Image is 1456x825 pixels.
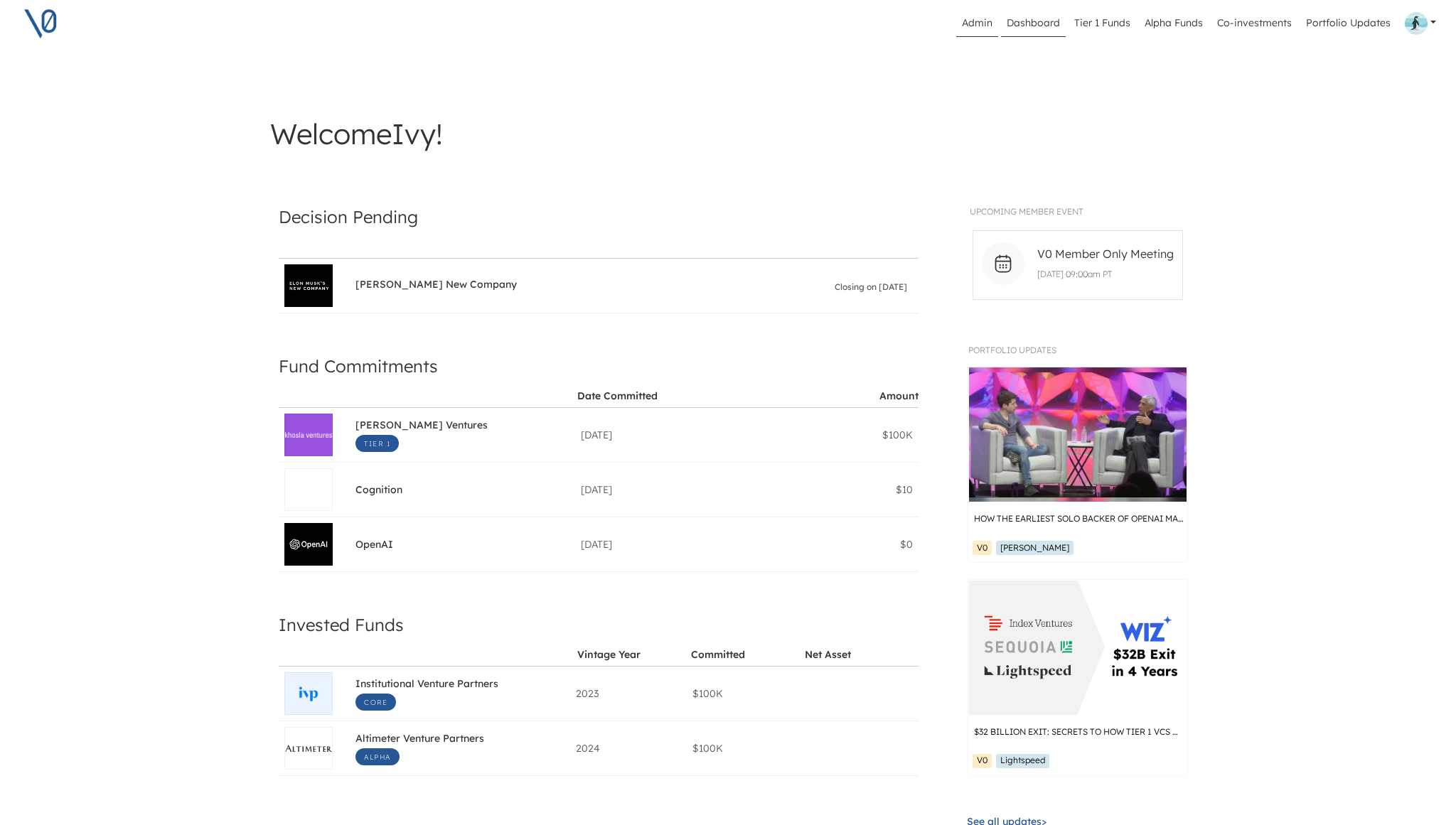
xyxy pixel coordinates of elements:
[1300,10,1396,37] a: Portfolio Updates
[956,10,998,37] a: Admin
[355,435,399,452] span: Tier 1
[1139,10,1209,37] a: Alpha Funds
[355,483,402,500] span: Cognition
[355,748,400,765] span: Alpha
[577,389,658,402] div: Date Committed
[1405,12,1428,35] img: Profile
[355,278,517,294] span: [PERSON_NAME] New Company
[355,419,488,435] span: [PERSON_NAME] Ventures
[279,351,919,381] h4: Fund Commitments
[581,482,795,497] div: [DATE]
[835,280,907,294] span: Closing on [DATE]
[23,6,58,41] img: V0 logo
[805,648,851,661] div: Net Asset
[806,537,913,551] div: $0
[576,741,680,755] div: 2024
[285,280,332,292] img: Elon Musk's New Company
[576,686,680,701] div: 2023
[581,537,795,551] div: [DATE]
[355,694,396,711] span: Core
[1211,10,1297,37] a: Co-investments
[1001,10,1066,37] a: Dashboard
[279,202,919,232] h4: Decision Pending
[968,345,1187,355] h1: Portfolio Updates
[970,206,1083,217] span: UPCOMING MEMBER EVENT
[1032,268,1177,281] p: [DATE] 09:00am PT
[692,741,797,755] div: $100K
[806,428,913,442] div: $100K
[355,732,484,748] span: Altimeter Venture Partners
[691,648,745,661] div: Committed
[806,482,913,497] div: $10
[1037,245,1174,262] span: V0 Member Only Meeting
[279,610,919,640] h4: Invested Funds
[270,117,1186,151] h3: Welcome Ivy !
[577,648,641,661] div: Vintage Year
[879,389,919,402] div: Amount
[1069,10,1136,37] a: Tier 1 Funds
[355,538,393,554] span: OpenAI
[355,677,498,694] span: Institutional Venture Partners
[581,428,795,442] div: [DATE]
[692,686,797,701] div: $100K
